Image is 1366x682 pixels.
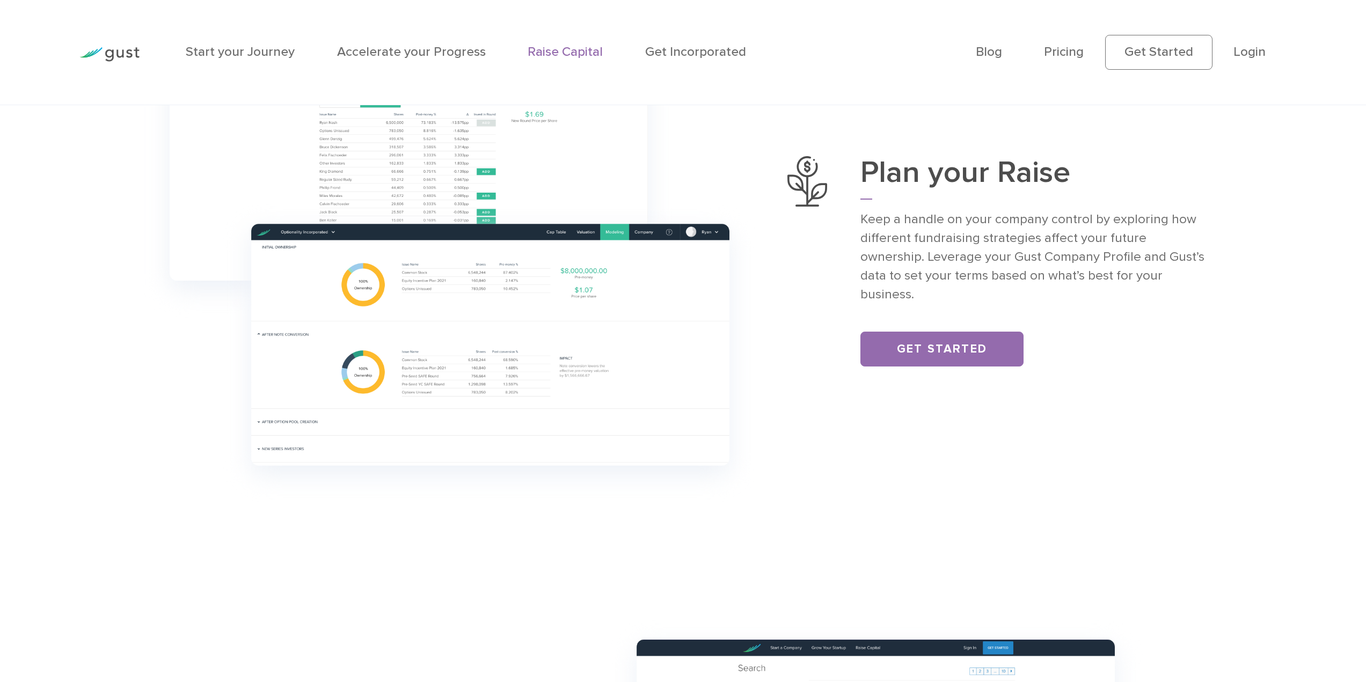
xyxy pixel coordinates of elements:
img: Plan Your Raise [787,156,827,207]
img: Gust Logo [79,47,140,62]
p: Keep a handle on your company control by exploring how different fundraising strategies affect yo... [860,210,1208,304]
a: Start your Journey [186,44,295,60]
a: Get Started [1105,35,1212,69]
a: Accelerate your Progress [337,44,486,60]
img: Group 1146 [134,12,765,510]
a: Blog [976,44,1002,60]
a: Pricing [1044,44,1084,60]
h3: Plan your Raise [860,156,1208,200]
a: Raise Capital [528,44,603,60]
a: Get Started [860,332,1023,366]
a: Get Incorporated [645,44,746,60]
a: Login [1233,44,1266,60]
